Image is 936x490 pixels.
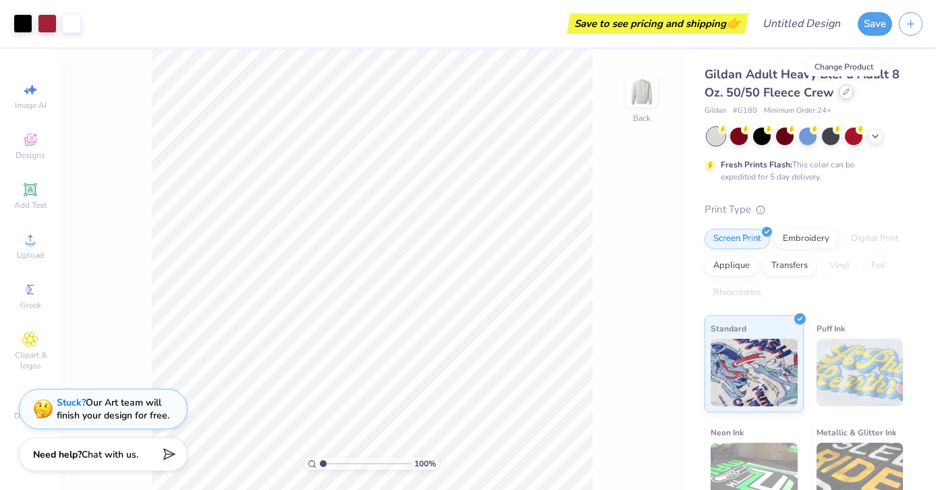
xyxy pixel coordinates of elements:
[711,321,746,335] span: Standard
[817,321,845,335] span: Puff Ink
[774,229,838,249] div: Embroidery
[733,105,757,117] span: # G180
[82,448,138,461] span: Chat with us.
[763,256,817,276] div: Transfers
[705,283,770,303] div: Rhinestones
[862,256,894,276] div: Foil
[15,100,47,111] span: Image AI
[633,112,651,124] div: Back
[7,350,54,371] span: Clipart & logos
[17,250,44,261] span: Upload
[842,229,908,249] div: Digital Print
[807,57,881,76] div: Change Product
[57,396,86,409] strong: Stuck?
[20,300,41,310] span: Greek
[721,159,887,183] div: This color can be expedited for 5 day delivery.
[57,396,169,422] div: Our Art team will finish your design for free.
[14,200,47,211] span: Add Text
[705,256,759,276] div: Applique
[817,339,904,406] img: Puff Ink
[821,256,858,276] div: Vinyl
[721,159,792,170] strong: Fresh Prints Flash:
[628,78,655,105] img: Back
[817,425,896,439] span: Metallic & Glitter Ink
[16,150,45,161] span: Designs
[570,13,745,34] div: Save to see pricing and shipping
[858,12,892,36] button: Save
[705,229,770,249] div: Screen Print
[705,105,726,117] span: Gildan
[726,15,741,31] span: 👉
[414,458,436,470] span: 100 %
[764,105,831,117] span: Minimum Order: 24 +
[14,410,47,421] span: Decorate
[752,10,851,37] input: Untitled Design
[711,425,744,439] span: Neon Ink
[33,448,82,461] strong: Need help?
[705,202,909,217] div: Print Type
[705,66,900,101] span: Gildan Adult Heavy Blend Adult 8 Oz. 50/50 Fleece Crew
[711,339,798,406] img: Standard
